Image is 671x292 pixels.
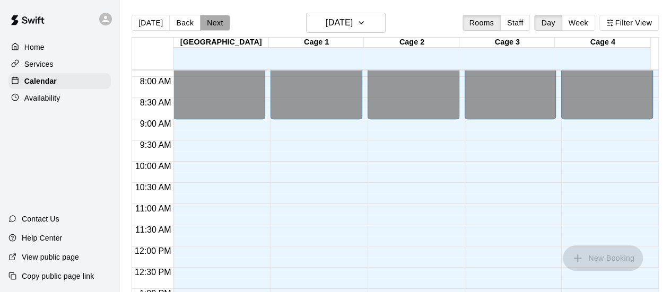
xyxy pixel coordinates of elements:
[306,13,386,33] button: [DATE]
[8,39,111,55] a: Home
[562,15,595,31] button: Week
[137,98,174,107] span: 8:30 AM
[24,93,60,103] p: Availability
[364,38,459,48] div: Cage 2
[8,73,111,89] a: Calendar
[24,76,57,86] p: Calendar
[22,233,62,243] p: Help Center
[24,59,54,69] p: Services
[500,15,530,31] button: Staff
[132,15,170,31] button: [DATE]
[169,15,201,31] button: Back
[132,246,173,255] span: 12:00 PM
[132,268,173,277] span: 12:30 PM
[463,15,501,31] button: Rooms
[8,90,111,106] a: Availability
[137,77,174,86] span: 8:00 AM
[599,15,659,31] button: Filter View
[269,38,364,48] div: Cage 1
[200,15,230,31] button: Next
[137,140,174,149] span: 9:30 AM
[133,183,174,192] span: 10:30 AM
[555,38,650,48] div: Cage 4
[22,214,59,224] p: Contact Us
[133,162,174,171] span: 10:00 AM
[22,252,79,262] p: View public page
[534,15,562,31] button: Day
[137,119,174,128] span: 9:00 AM
[8,56,111,72] a: Services
[22,271,94,281] p: Copy public page link
[173,38,269,48] div: [GEOGRAPHIC_DATA]
[133,225,174,234] span: 11:30 AM
[326,15,353,30] h6: [DATE]
[133,204,174,213] span: 11:00 AM
[563,253,643,262] span: You don't have the permission to add bookings
[24,42,45,52] p: Home
[459,38,555,48] div: Cage 3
